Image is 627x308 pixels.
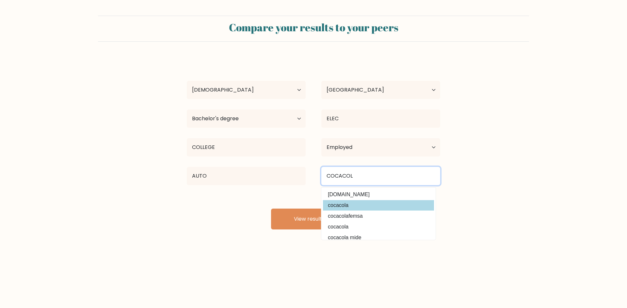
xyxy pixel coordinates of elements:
input: Most recent employer [321,167,440,185]
option: [DOMAIN_NAME] [323,189,434,200]
option: cocacolafemsa [323,211,434,221]
button: View results [271,209,356,229]
option: cocacola [323,200,434,211]
option: cocacola mide [323,232,434,243]
option: cocacola [323,222,434,232]
input: Most relevant professional experience [187,167,306,185]
h2: Compare your results to your peers [102,21,525,34]
input: Most relevant educational institution [187,138,306,156]
input: What did you study? [321,110,440,128]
